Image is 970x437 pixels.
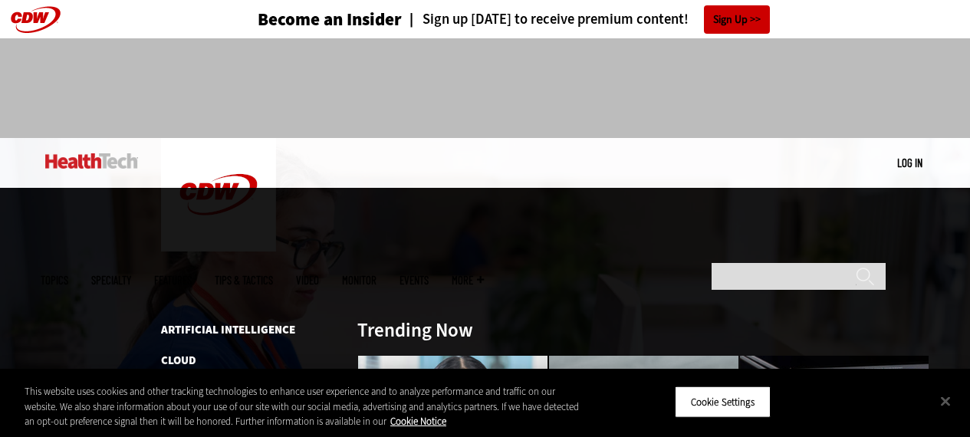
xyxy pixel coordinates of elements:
[200,11,402,28] a: Become an Insider
[206,54,764,123] iframe: advertisement
[258,11,402,28] h3: Become an Insider
[897,155,922,171] div: User menu
[704,5,770,34] a: Sign Up
[45,153,138,169] img: Home
[402,12,689,27] a: Sign up [DATE] to receive premium content!
[161,138,276,251] img: Home
[390,415,446,428] a: More information about your privacy
[357,320,473,340] h3: Trending Now
[25,384,582,429] div: This website uses cookies and other tracking technologies to enhance user experience and to analy...
[161,353,196,368] a: Cloud
[161,322,295,337] a: Artificial Intelligence
[675,386,771,418] button: Cookie Settings
[929,384,962,418] button: Close
[897,156,922,169] a: Log in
